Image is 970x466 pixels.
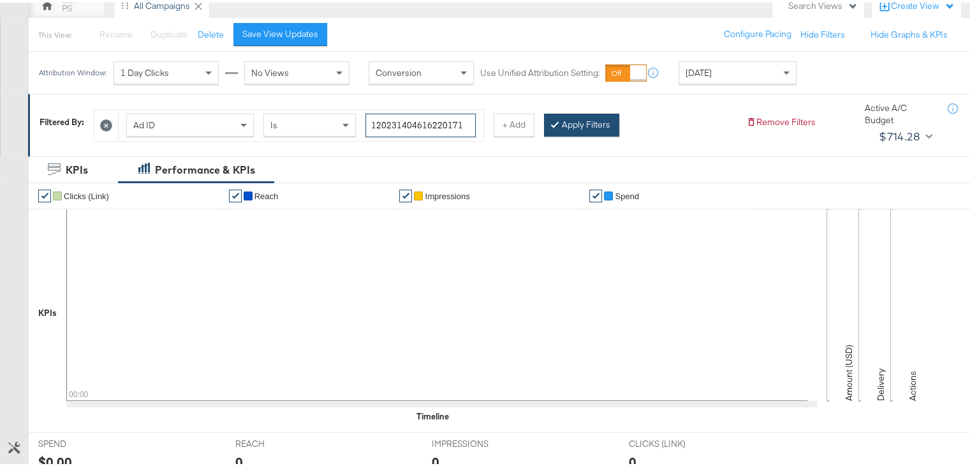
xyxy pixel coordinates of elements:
[198,26,224,38] button: Delete
[879,124,920,144] div: $714.28
[155,160,255,175] div: Performance & KPIs
[875,366,886,398] text: Delivery
[235,435,331,447] span: REACH
[38,27,72,38] div: This View:
[843,342,855,398] text: Amount (USD)
[746,114,816,126] button: Remove Filters
[629,435,724,447] span: CLICKS (LINK)
[66,160,88,175] div: KPIs
[270,117,277,128] span: Is
[38,187,51,200] a: ✔
[99,26,133,38] span: Rename
[907,368,918,398] text: Actions
[615,189,639,199] span: Spend
[133,117,155,128] span: Ad ID
[494,111,534,134] button: + Add
[251,64,289,76] span: No Views
[38,66,107,75] div: Attribution Window:
[480,64,600,77] label: Use Unified Attribution Setting:
[432,435,527,447] span: IMPRESSIONS
[38,435,134,447] span: SPEND
[715,20,800,43] button: Configure Pacing
[416,408,449,420] div: Timeline
[399,187,412,200] a: ✔
[376,64,422,76] span: Conversion
[121,64,169,76] span: 1 Day Clicks
[254,189,279,199] span: Reach
[874,124,935,144] button: $714.28
[38,304,57,317] div: KPIs
[865,100,935,123] div: Active A/C Budget
[589,187,602,200] a: ✔
[544,111,619,134] button: Apply Filters
[686,64,712,76] span: [DATE]
[233,20,327,43] button: Save View Updates
[242,26,318,38] div: Save View Updates
[365,111,476,135] input: Enter a search term
[229,187,242,200] a: ✔
[64,189,109,199] span: Clicks (Link)
[871,26,948,38] button: Hide Graphs & KPIs
[40,114,84,126] div: Filtered By:
[800,26,845,38] button: Hide Filters
[425,189,469,199] span: Impressions
[151,26,188,38] span: Duplicate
